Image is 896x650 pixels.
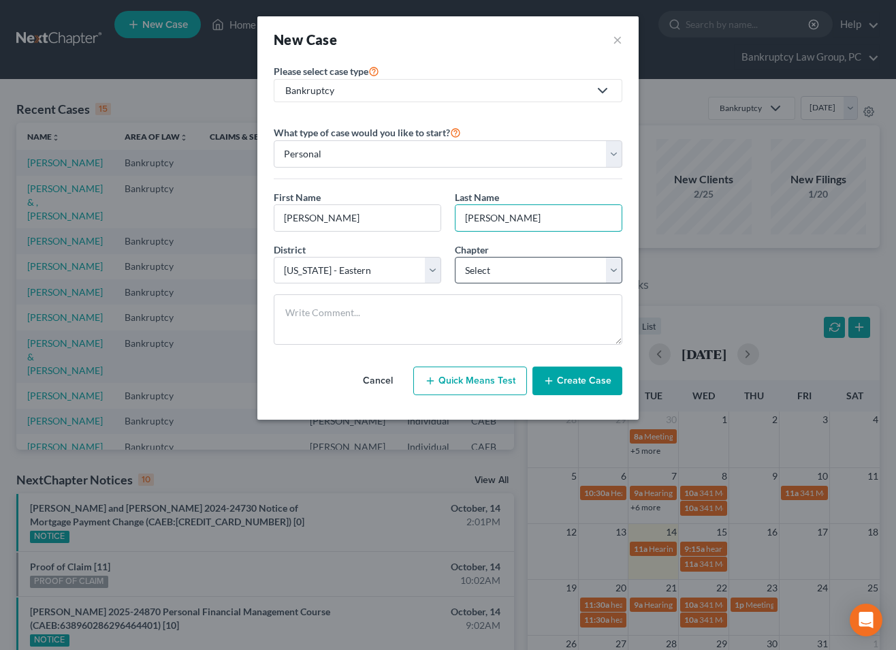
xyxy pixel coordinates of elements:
span: Please select case type [274,65,368,77]
button: × [613,30,622,49]
div: Open Intercom Messenger [850,604,882,636]
span: First Name [274,191,321,203]
input: Enter Last Name [455,205,622,231]
button: Cancel [348,367,408,394]
button: Quick Means Test [413,367,527,395]
span: District [274,244,306,256]
button: Create Case [532,367,622,395]
input: Enter First Name [274,205,441,231]
div: Bankruptcy [285,84,589,97]
label: What type of case would you like to start? [274,124,461,140]
span: Chapter [455,244,489,256]
strong: New Case [274,31,337,48]
span: Last Name [455,191,499,203]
